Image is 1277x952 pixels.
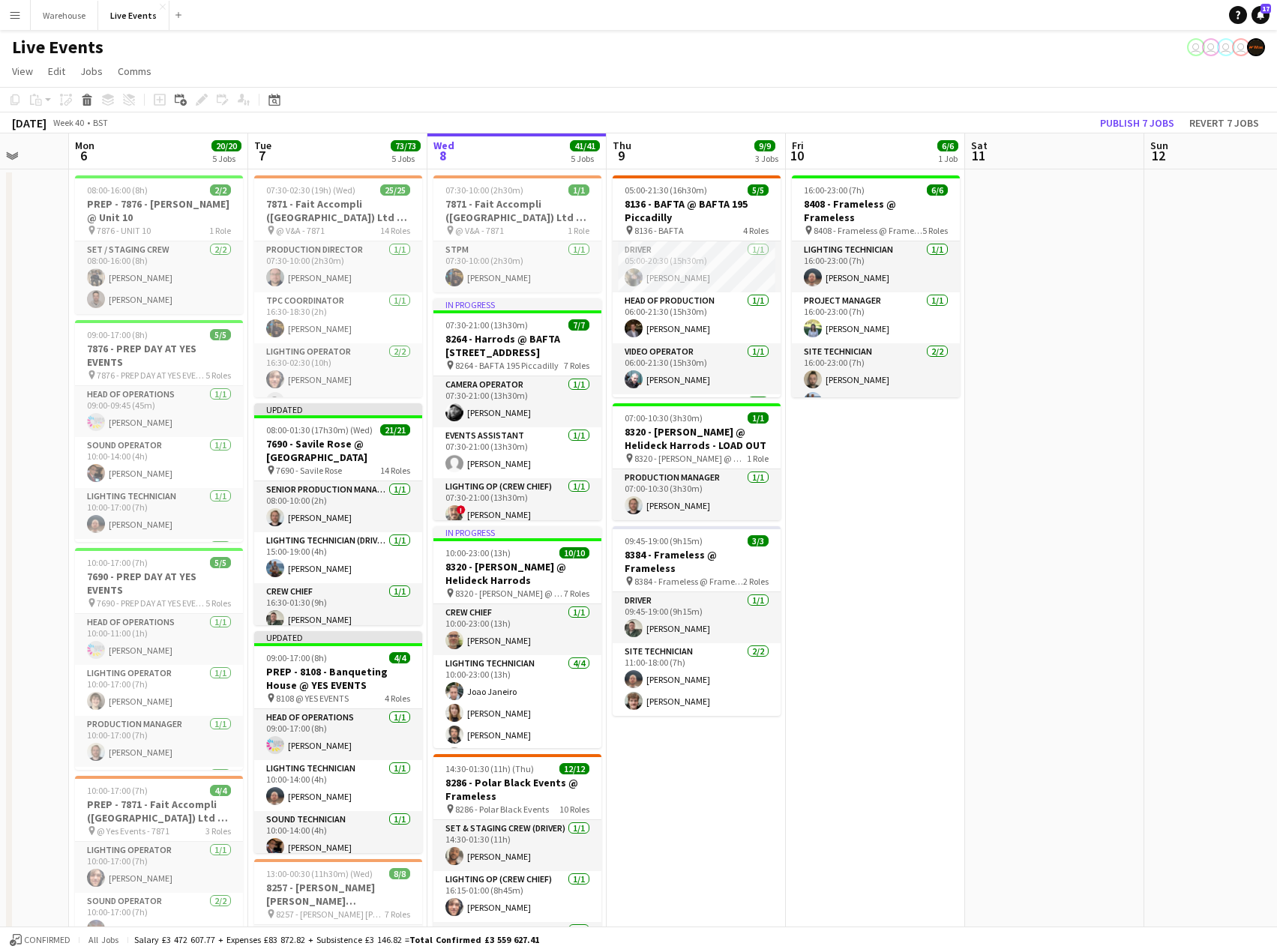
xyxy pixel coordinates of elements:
button: Live Events [98,1,169,30]
app-user-avatar: Technical Department [1187,38,1205,56]
app-user-avatar: Production Managers [1247,38,1265,56]
button: Confirmed [7,932,73,948]
button: Warehouse [31,1,98,30]
button: Revert 7 jobs [1183,113,1265,133]
div: [DATE] [12,115,46,130]
a: Edit [42,61,71,81]
div: BST [93,117,108,128]
a: 17 [1252,6,1270,24]
span: View [12,64,33,78]
app-user-avatar: Technical Department [1217,38,1235,56]
div: Salary £3 472 607.77 + Expenses £83 872.82 + Subsistence £3 146.82 = [134,934,539,945]
h1: Live Events [12,36,103,58]
span: Confirmed [24,935,70,945]
a: Comms [112,61,157,81]
a: Jobs [74,61,109,81]
app-user-avatar: Technical Department [1232,38,1250,56]
span: Jobs [80,64,103,78]
span: Total Confirmed £3 559 627.41 [409,934,539,945]
button: Publish 7 jobs [1094,113,1180,133]
span: Comms [118,64,151,78]
span: 17 [1261,4,1271,13]
app-user-avatar: Eden Hopkins [1202,38,1220,56]
span: Edit [48,64,65,78]
span: All jobs [85,934,121,945]
a: View [6,61,39,81]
